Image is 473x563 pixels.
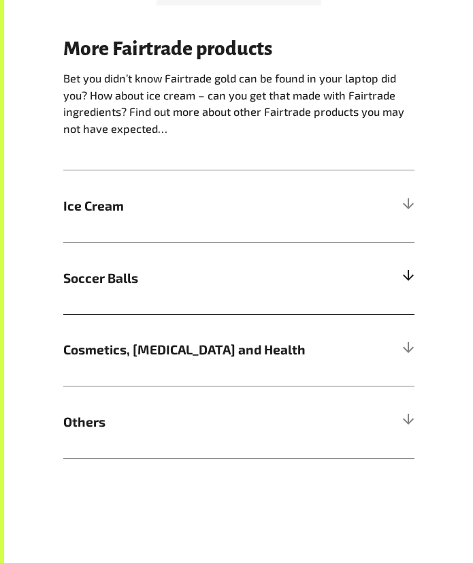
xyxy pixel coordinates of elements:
[63,196,327,216] span: Ice Cream
[63,269,327,288] span: Soccer Balls
[63,340,327,360] span: Cosmetics, [MEDICAL_DATA] and Health
[63,72,404,134] span: Bet you didn’t know Fairtrade gold can be found in your laptop did you? How about ice cream – can...
[63,38,414,59] h3: More Fairtrade products
[63,412,327,432] span: Others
